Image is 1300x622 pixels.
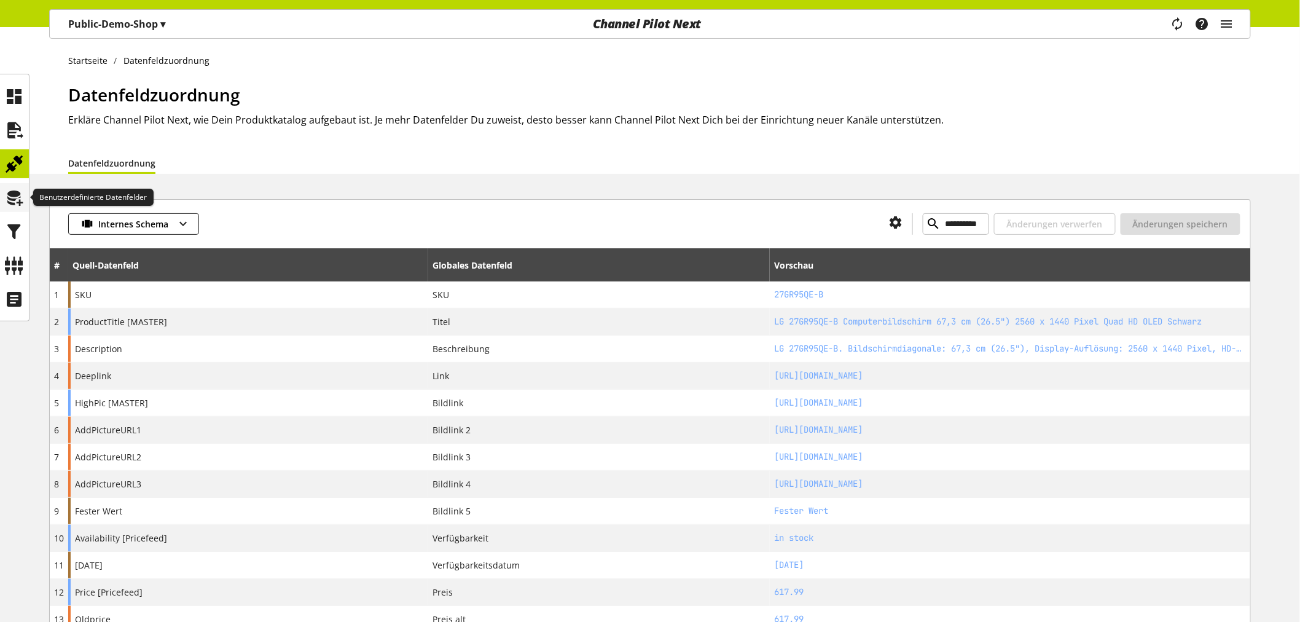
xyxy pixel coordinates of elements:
[68,157,155,170] a: Datenfeldzuordnung
[68,83,240,106] span: Datenfeldzuordnung
[774,478,1246,490] h2: http://images.icecat.biz/img/gallery/107933566_4462863950.jpg
[75,369,111,382] span: Deeplink
[75,423,141,436] span: AddPictureURL1
[433,505,471,518] span: Bildlink 5
[68,17,165,31] p: Public-Demo-Shop
[54,505,59,517] span: 9
[54,289,59,301] span: 1
[68,213,199,235] button: Internes Schema
[98,218,168,230] span: Internes Schema
[75,505,122,518] span: Fester Wert
[49,9,1251,39] nav: main navigation
[433,396,463,409] span: Bildlink
[994,213,1116,235] button: Änderungen verwerfen
[54,451,59,463] span: 7
[774,396,1246,409] h2: http://images.icecat.biz/img/gallery/107933566_2001005153.jpg
[54,424,59,436] span: 6
[433,423,471,436] span: Bildlink 2
[54,532,64,544] span: 10
[433,532,488,545] span: Verfügbarkeit
[1121,213,1240,235] button: Änderungen speichern
[774,559,1246,572] h2: 20.12.2024
[433,369,449,382] span: Link
[54,397,59,409] span: 5
[54,559,64,571] span: 11
[75,451,141,463] span: AddPictureURL2
[75,532,167,545] span: Availability [Pricefeed]
[75,342,122,355] span: Description
[774,586,1246,599] h2: 617.99
[433,315,450,328] span: Titel
[54,478,59,490] span: 8
[1133,218,1228,230] span: Änderungen speichern
[54,370,59,382] span: 4
[75,396,148,409] span: HighPic [MASTER]
[774,315,1246,328] h2: LG 27GR95QE-B Computerbildschirm 67,3 cm (26.5") 2560 x 1440 Pixel Quad HD OLED Schwarz
[68,54,114,67] a: Startseite
[774,259,813,272] div: Vorschau
[75,559,103,572] span: [DATE]
[75,586,143,599] span: Price [Pricefeed]
[433,451,471,463] span: Bildlink 3
[54,586,64,598] span: 12
[75,315,167,328] span: ProductTitle [MASTER]
[433,559,520,572] span: Verfügbarkeitsdatum
[160,17,165,31] span: ▾
[54,316,59,328] span: 2
[433,259,512,272] div: Globales Datenfeld
[433,478,471,490] span: Bildlink 4
[54,259,60,271] span: #
[774,369,1246,382] h2: https://www.idealo.de/preisvergleich/OffersOfProduct/202301577
[774,532,1246,545] h2: in stock
[54,343,59,355] span: 3
[774,423,1246,436] h2: http://images.icecat.biz/img/gallery/107933566_3712547585.jpg
[774,451,1246,463] h2: http://images.icecat.biz/img/gallery/107933566_4462863950.jpg
[75,288,92,301] span: SKU
[75,478,141,490] span: AddPictureURL3
[68,112,1251,127] h2: Erkläre Channel Pilot Next, wie Dein Produktkatalog aufgebaut ist. Je mehr Datenfelder Du zuweist...
[81,218,93,230] img: 1869707a5a2b6c07298f74b45f9d27fa.svg
[433,342,490,355] span: Beschreibung
[433,288,449,301] span: SKU
[33,189,154,206] div: Benutzerdefinierte Datenfelder
[433,586,453,599] span: Preis
[774,505,1246,518] h2: Fester Wert
[72,259,139,272] div: Quell-Datenfeld
[774,342,1246,355] h2: LG 27GR95QE-B. Bildschirmdiagonale: 67,3 cm (26.5"), Display-Auflösung: 2560 x 1440 Pixel, HD-Typ...
[774,288,1246,301] h2: 27GR95QE-B
[1007,218,1103,230] span: Änderungen verwerfen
